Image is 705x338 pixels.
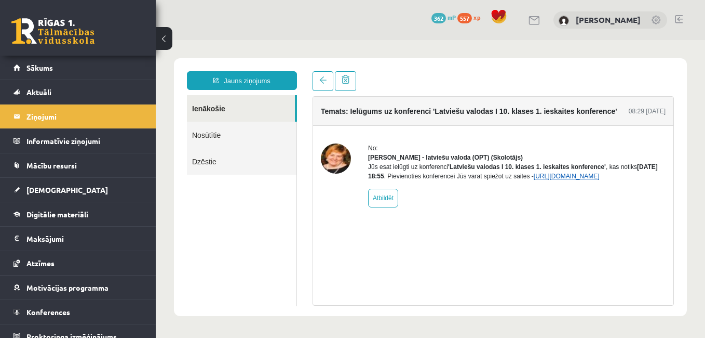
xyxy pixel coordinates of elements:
[431,13,446,23] span: 362
[26,87,51,97] span: Aktuāli
[26,185,108,194] span: [DEMOGRAPHIC_DATA]
[13,153,143,177] a: Mācību resursi
[212,114,367,121] strong: [PERSON_NAME] - latviešu valoda (OPT) (Skolotājs)
[13,80,143,104] a: Aktuāli
[473,67,510,76] div: 08:29 [DATE]
[212,103,510,113] div: No:
[31,82,141,108] a: Nosūtītie
[292,123,450,131] b: 'Latviešu valodas I 10. klases 1. ieskaites konference'
[26,258,55,268] span: Atzīmes
[31,55,139,82] a: Ienākošie
[13,251,143,275] a: Atzīmes
[448,13,456,21] span: mP
[26,105,143,128] legend: Ziņojumi
[473,13,480,21] span: xp
[576,15,641,25] a: [PERSON_NAME]
[26,210,88,219] span: Digitālie materiāli
[31,108,141,135] a: Dzēstie
[431,13,456,21] a: 362 mP
[31,31,141,50] a: Jauns ziņojums
[165,103,195,134] img: Laila Jirgensone - latviešu valoda (OPT)
[559,16,569,26] img: Ksenija Alne
[457,13,472,23] span: 557
[212,122,510,141] div: Jūs esat ielūgti uz konferenci , kas notiks . Pievienoties konferencei Jūs varat spiežot uz saites -
[378,133,444,140] a: [URL][DOMAIN_NAME]
[26,283,109,292] span: Motivācijas programma
[11,18,94,44] a: Rīgas 1. Tālmācības vidusskola
[165,67,462,75] h4: Temats: Ielūgums uz konferenci 'Latviešu valodas I 10. klases 1. ieskaites konference'
[13,129,143,153] a: Informatīvie ziņojumi
[26,307,70,317] span: Konferences
[26,161,77,170] span: Mācību resursi
[26,227,143,251] legend: Maksājumi
[212,149,242,167] a: Atbildēt
[13,56,143,80] a: Sākums
[13,178,143,202] a: [DEMOGRAPHIC_DATA]
[457,13,485,21] a: 557 xp
[26,129,143,153] legend: Informatīvie ziņojumi
[13,105,143,128] a: Ziņojumi
[13,227,143,251] a: Maksājumi
[13,300,143,324] a: Konferences
[13,276,143,300] a: Motivācijas programma
[26,63,53,72] span: Sākums
[13,202,143,226] a: Digitālie materiāli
